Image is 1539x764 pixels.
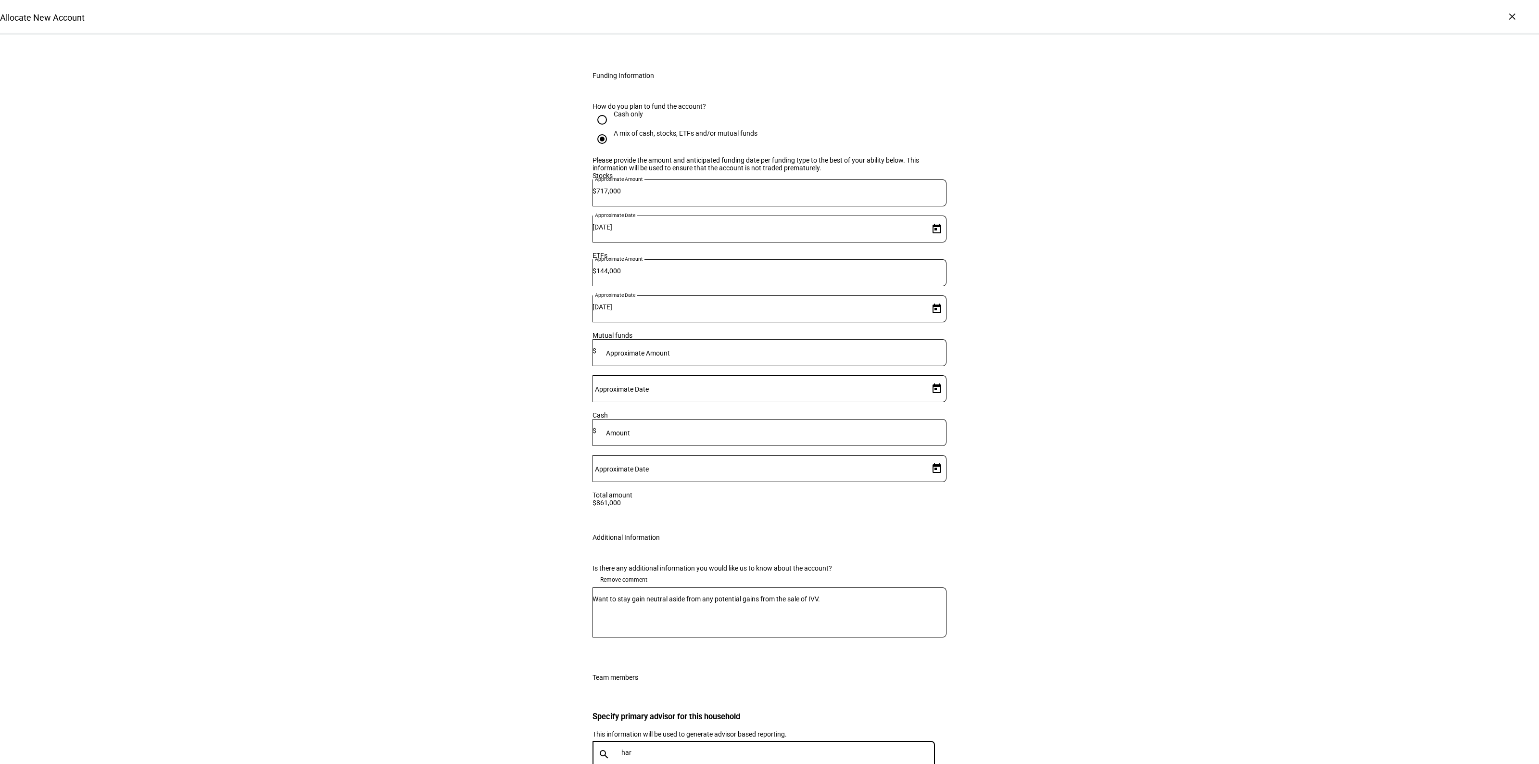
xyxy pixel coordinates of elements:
div: Cash [593,411,946,419]
div: × [1504,9,1520,24]
mat-label: Approximate Date [595,212,635,218]
div: Is there any additional information you would like us to know about the account? [593,564,946,572]
button: Open calendar [927,379,946,398]
div: $861,000 [593,499,946,507]
button: Open calendar [927,299,946,318]
mat-label: Amount [606,429,630,437]
mat-label: Approximate Amount [595,176,643,182]
span: $ [593,427,596,434]
div: Stocks [593,172,946,179]
mat-label: Approximate Date [595,465,649,473]
span: $ [593,267,596,275]
div: Additional Information [593,534,660,541]
input: Search name or email address [621,749,939,756]
button: Open calendar [927,219,946,239]
div: Funding Information [593,72,654,79]
div: Mutual funds [593,331,946,339]
span: $ [593,347,596,355]
button: Open calendar [927,459,946,478]
mat-label: Approximate Date [595,385,649,393]
h3: Specify primary advisor for this household [593,712,946,721]
mat-label: Approximate Amount [595,256,643,262]
div: Team members [593,674,638,681]
div: This information will be used to generate advisor based reporting. [593,729,946,739]
div: Please provide the amount and anticipated funding date per funding type to the best of your abili... [593,156,946,172]
div: A mix of cash, stocks, ETFs and/or mutual funds [614,129,757,137]
mat-label: Approximate Amount [606,349,670,357]
mat-icon: search [593,749,616,760]
div: ETFs [593,252,946,259]
span: $ [593,187,596,195]
div: Cash only [614,110,643,118]
button: Remove comment [593,572,655,587]
mat-label: Approximate Date [595,292,635,298]
div: Total amount [593,491,946,499]
span: Remove comment [600,572,647,587]
div: How do you plan to fund the account? [593,102,946,110]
